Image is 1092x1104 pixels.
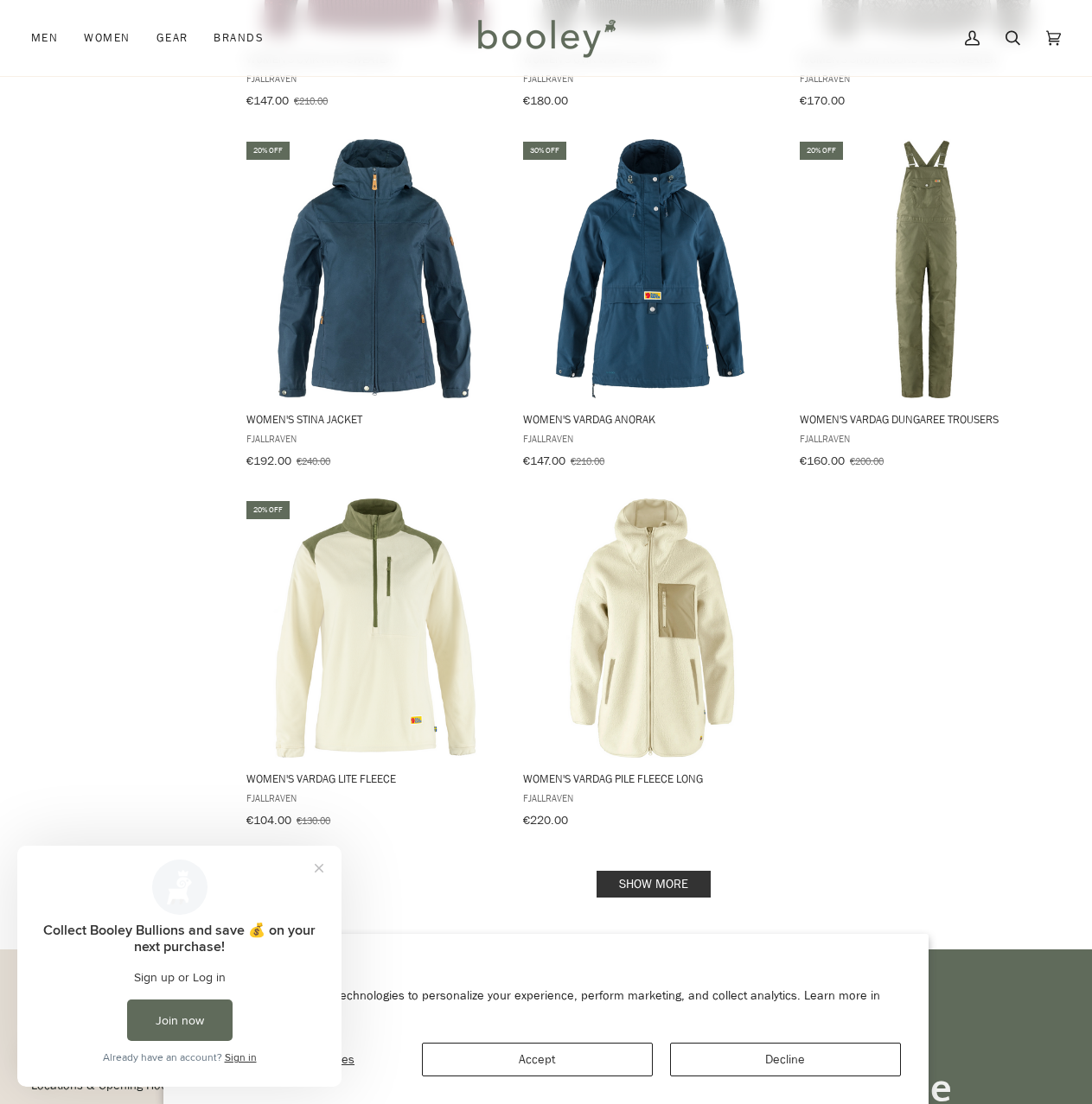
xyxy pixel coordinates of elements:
a: Women's Vardag Dungaree Trousers [797,139,1057,474]
img: Fjallraven Women's Vardag Lite Fleece Chalk White / Light Olive - Booley Galway [245,498,504,758]
span: Women's Stina Jacket [246,411,501,427]
a: Women's Vardag Anorak [520,139,781,474]
span: €192.00 [246,453,291,469]
iframe: Loyalty program pop-up with offers and actions [17,846,342,1087]
button: Accept [422,1043,653,1076]
span: Fjallraven [523,790,778,805]
span: Fjallraven [246,71,501,86]
span: Fjallraven [523,431,778,446]
span: €170.00 [800,92,845,109]
span: Fjallraven [800,431,1055,446]
span: Women's Vardag Lite Fleece [246,771,501,786]
span: €180.00 [523,92,568,109]
span: Gear [156,29,188,47]
span: €147.00 [246,92,289,109]
div: 20% off [246,142,290,160]
img: Fjallraven Women's Vardag Pile Fleece Long Chalk White - Booley Galway [520,498,780,758]
div: 20% off [246,501,290,519]
h2: We value your privacy [191,961,900,980]
span: Women's Vardag Pile Fleece Long [523,771,778,786]
span: €130.00 [297,813,330,828]
button: Decline [670,1043,901,1076]
img: Booley [470,13,622,63]
a: Women's Vardag Pile Fleece Long [520,498,781,834]
span: €210.00 [294,93,328,108]
span: Women's Vardag Dungaree Trousers [800,411,1055,427]
span: €200.00 [850,454,884,468]
span: Brands [214,29,264,47]
a: Women's Vardag Lite Fleece [244,498,504,834]
span: €104.00 [246,812,291,828]
a: Women's Stina Jacket [244,139,504,474]
span: Men [31,29,58,47]
div: 30% off [523,142,566,160]
span: Fjallraven [246,431,501,446]
a: Locations & Opening Hours [31,1077,178,1094]
span: Fjallraven [800,71,1055,86]
img: Fjallraven Women's Vardag Dungaree Trousers Green - Booley Galway [797,139,1057,398]
img: Fjallraven Women's Vardag Anorak Storm - Booley Galway [520,139,780,398]
p: We use cookies and other technologies to personalize your experience, perform marketing, and coll... [191,988,900,1021]
span: €210.00 [571,454,604,468]
span: €220.00 [523,812,568,828]
div: Pagination [246,876,1061,892]
span: Fjallraven [523,71,778,86]
span: €240.00 [297,454,330,468]
span: Women [84,29,130,47]
img: Fjallraven Women's Stina Jacket Indigo Blue - Booley Galway [245,139,504,398]
span: €160.00 [800,453,845,469]
span: Women's Vardag Anorak [523,411,778,427]
span: Fjallraven [246,790,501,805]
div: 20% off [800,142,843,160]
a: Show more [597,871,711,898]
span: €147.00 [523,453,565,469]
